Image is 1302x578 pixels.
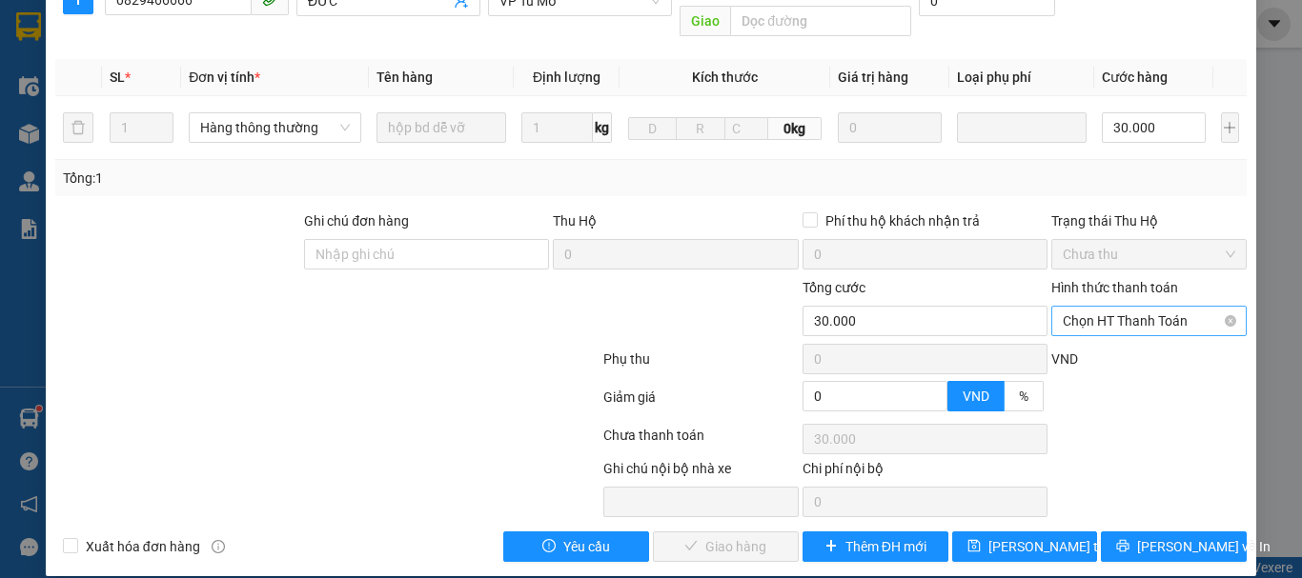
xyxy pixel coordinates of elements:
span: SL [110,70,125,85]
strong: CÔNG TY TNHH VĨNH QUANG [138,17,397,37]
div: Tổng: 1 [63,168,504,189]
input: VD: Bàn, Ghế [376,112,506,143]
span: phương [81,139,124,153]
button: exclamation-circleYêu cầu [503,531,649,562]
input: Dọc đường [730,6,911,36]
span: Phí thu hộ khách nhận trả [818,210,987,231]
span: Chưa thu [1063,240,1235,269]
strong: Hotline : 0889 23 23 23 [206,65,330,79]
div: Trạng thái Thu Hộ [1051,210,1247,231]
strong: Người gửi: [19,139,78,153]
span: % [1019,389,1028,404]
label: Hình thức thanh toán [1051,280,1178,295]
div: Chi phí nội bộ [803,458,1048,487]
span: exclamation-circle [542,539,556,554]
strong: : [DOMAIN_NAME] [184,83,353,101]
span: info-circle [212,540,225,553]
span: Thêm ĐH mới [845,536,926,557]
div: Chưa thanh toán [601,425,801,458]
input: Ghi chú đơn hàng [304,239,549,269]
span: plus [824,539,838,554]
th: Loại phụ phí [949,59,1094,96]
span: Tên hàng [376,70,433,85]
span: [PERSON_NAME] thay đổi [988,536,1141,557]
span: close-circle [1225,315,1236,327]
button: save[PERSON_NAME] thay đổi [952,531,1098,562]
img: logo [12,18,92,98]
span: kg [593,112,612,143]
input: C [724,117,768,140]
div: Phụ thu [601,349,801,382]
span: Thu Hộ [553,213,597,229]
button: plusThêm ĐH mới [803,531,948,562]
span: Giá trị hàng [838,70,908,85]
span: 0kg [768,117,823,140]
span: VND [963,389,989,404]
span: Website [184,86,229,100]
input: D [628,117,677,140]
span: Chọn HT Thanh Toán [1063,307,1235,335]
strong: PHIẾU GỬI HÀNG [191,41,345,61]
span: Cước hàng [1102,70,1168,85]
button: plus [1221,112,1239,143]
span: save [967,539,981,554]
button: checkGiao hàng [653,531,799,562]
span: printer [1116,539,1129,554]
div: Giảm giá [601,387,801,420]
span: VND [1051,351,1078,367]
span: 14 ngõ 39 Tú Mỡ [77,110,208,130]
span: [PERSON_NAME] và In [1137,536,1271,557]
span: Giao [680,6,730,36]
span: VP gửi: [21,110,209,130]
span: Xuất hóa đơn hàng [78,536,208,557]
input: 0 [838,112,942,143]
button: delete [63,112,93,143]
span: Yêu cầu [563,536,610,557]
input: R [676,117,724,140]
label: Ghi chú đơn hàng [304,213,409,229]
span: Tổng cước [803,280,865,295]
span: Đơn vị tính [189,70,260,85]
div: Ghi chú nội bộ nhà xe [603,458,799,487]
span: Hàng thông thường [200,113,350,142]
span: Kích thước [692,70,758,85]
span: Định lượng [533,70,600,85]
button: printer[PERSON_NAME] và In [1101,531,1247,562]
